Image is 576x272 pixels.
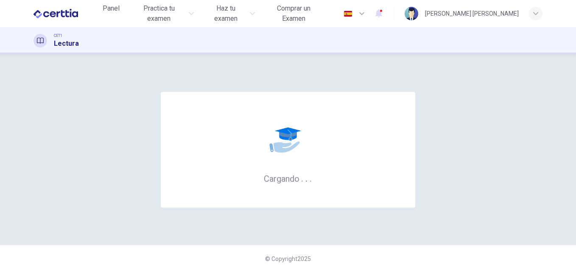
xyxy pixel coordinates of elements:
[264,173,312,184] h6: Cargando
[425,8,519,19] div: [PERSON_NAME] [PERSON_NAME]
[262,1,326,26] button: Comprar un Examen
[128,1,198,26] button: Practica tu examen
[309,171,312,185] h6: .
[204,3,247,24] span: Haz tu examen
[201,1,258,26] button: Haz tu examen
[54,33,62,39] span: CET1
[301,171,304,185] h6: .
[131,3,187,24] span: Practica tu examen
[98,1,125,16] button: Panel
[343,11,353,17] img: es
[34,5,78,22] img: CERTTIA logo
[265,3,322,24] span: Comprar un Examen
[265,255,311,262] span: © Copyright 2025
[54,39,79,49] h1: Lectura
[405,7,418,20] img: Profile picture
[305,171,308,185] h6: .
[34,5,98,22] a: CERTTIA logo
[98,1,125,26] a: Panel
[103,3,120,14] span: Panel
